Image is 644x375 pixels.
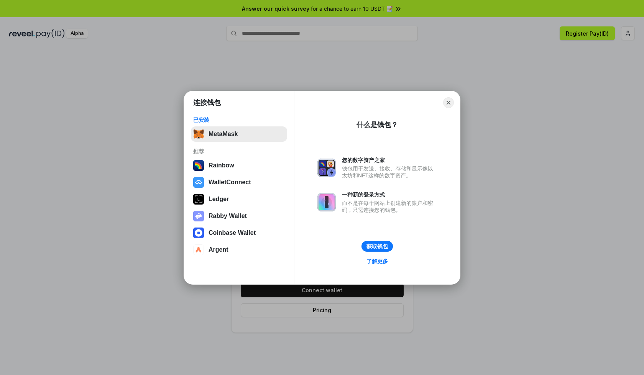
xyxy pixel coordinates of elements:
[191,158,287,173] button: Rainbow
[191,192,287,207] button: Ledger
[356,120,398,129] div: 什么是钱包？
[209,131,238,138] div: MetaMask
[366,243,388,250] div: 获取钱包
[191,208,287,224] button: Rabby Wallet
[209,213,247,219] div: Rabby Wallet
[191,242,287,257] button: Argent
[193,129,204,139] img: svg+xml,%3Csvg%20fill%3D%22none%22%20height%3D%2233%22%20viewBox%3D%220%200%2035%2033%22%20width%...
[209,229,256,236] div: Coinbase Wallet
[209,196,229,203] div: Ledger
[193,98,221,107] h1: 连接钱包
[317,159,336,177] img: svg+xml,%3Csvg%20xmlns%3D%22http%3A%2F%2Fwww.w3.org%2F2000%2Fsvg%22%20fill%3D%22none%22%20viewBox...
[193,177,204,188] img: svg+xml,%3Csvg%20width%3D%2228%22%20height%3D%2228%22%20viewBox%3D%220%200%2028%2028%22%20fill%3D...
[361,241,393,252] button: 获取钱包
[191,225,287,241] button: Coinbase Wallet
[366,258,388,265] div: 了解更多
[191,126,287,142] button: MetaMask
[209,162,234,169] div: Rainbow
[342,165,437,179] div: 钱包用于发送、接收、存储和显示像以太坊和NFT这样的数字资产。
[193,148,285,155] div: 推荐
[193,160,204,171] img: svg+xml,%3Csvg%20width%3D%22120%22%20height%3D%22120%22%20viewBox%3D%220%200%20120%20120%22%20fil...
[191,175,287,190] button: WalletConnect
[193,116,285,123] div: 已安装
[193,194,204,205] img: svg+xml,%3Csvg%20xmlns%3D%22http%3A%2F%2Fwww.w3.org%2F2000%2Fsvg%22%20width%3D%2228%22%20height%3...
[342,191,437,198] div: 一种新的登录方式
[342,157,437,164] div: 您的数字资产之家
[193,244,204,255] img: svg+xml,%3Csvg%20width%3D%2228%22%20height%3D%2228%22%20viewBox%3D%220%200%2028%2028%22%20fill%3D...
[193,211,204,221] img: svg+xml,%3Csvg%20xmlns%3D%22http%3A%2F%2Fwww.w3.org%2F2000%2Fsvg%22%20fill%3D%22none%22%20viewBox...
[209,246,228,253] div: Argent
[362,256,393,266] a: 了解更多
[193,228,204,238] img: svg+xml,%3Csvg%20width%3D%2228%22%20height%3D%2228%22%20viewBox%3D%220%200%2028%2028%22%20fill%3D...
[342,200,437,213] div: 而不是在每个网站上创建新的账户和密码，只需连接您的钱包。
[443,97,454,108] button: Close
[317,193,336,211] img: svg+xml,%3Csvg%20xmlns%3D%22http%3A%2F%2Fwww.w3.org%2F2000%2Fsvg%22%20fill%3D%22none%22%20viewBox...
[209,179,251,186] div: WalletConnect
